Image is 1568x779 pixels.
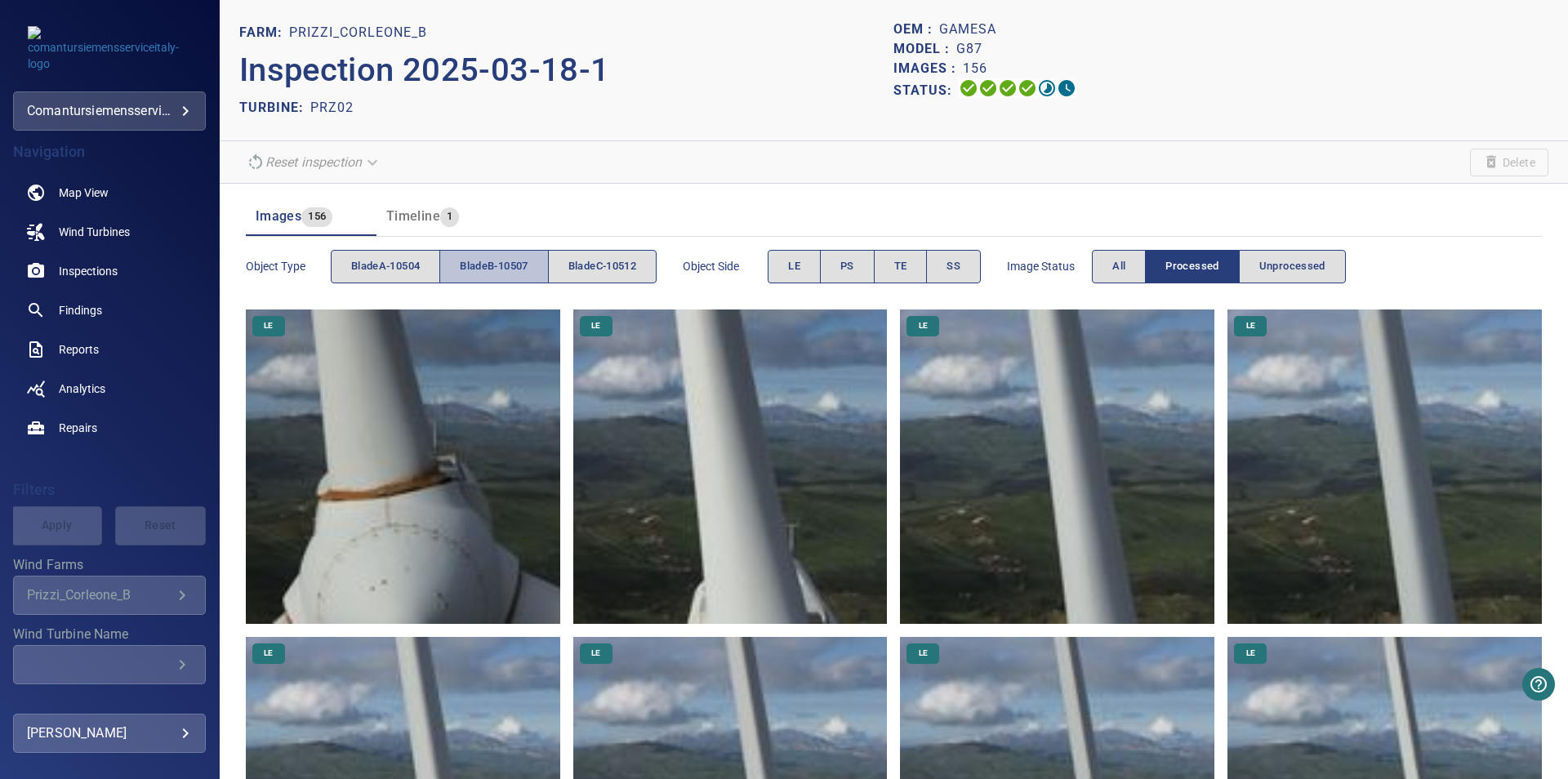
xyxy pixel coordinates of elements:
[1007,258,1092,274] span: Image Status
[909,320,938,332] span: LE
[254,320,283,332] span: LE
[963,59,987,78] p: 156
[13,252,206,291] a: inspections noActive
[909,648,938,659] span: LE
[246,258,331,274] span: Object type
[939,20,996,39] p: Gamesa
[1092,250,1346,283] div: imageStatus
[460,257,528,276] span: bladeB-10507
[893,39,956,59] p: Model :
[1165,257,1218,276] span: Processed
[13,144,206,160] h4: Navigation
[13,330,206,369] a: reports noActive
[386,208,440,224] span: Timeline
[59,381,105,397] span: Analytics
[978,78,998,98] svg: Data Formatted 100%
[27,587,172,603] div: Prizzi_Corleone_B
[239,148,388,176] div: Reset inspection
[13,559,206,572] label: Wind Farms
[13,628,206,641] label: Wind Turbine Name
[956,39,982,59] p: G87
[59,224,130,240] span: Wind Turbines
[1092,250,1146,283] button: All
[1236,320,1265,332] span: LE
[13,408,206,447] a: repairs noActive
[13,212,206,252] a: windturbines noActive
[256,208,301,224] span: Images
[59,263,118,279] span: Inspections
[239,23,289,42] p: FARM:
[947,257,960,276] span: SS
[289,23,427,42] p: Prizzi_Corleone_B
[1470,149,1548,176] span: Unable to delete the inspection due to your user permissions
[301,207,332,226] span: 156
[1259,257,1325,276] span: Unprocessed
[874,250,928,283] button: TE
[27,720,192,746] div: [PERSON_NAME]
[893,59,963,78] p: Images :
[59,302,102,318] span: Findings
[683,258,768,274] span: Object Side
[548,250,657,283] button: bladeC-10512
[1236,648,1265,659] span: LE
[998,78,1018,98] svg: Selecting 100%
[27,98,192,124] div: comantursiemensserviceitaly
[13,369,206,408] a: analytics noActive
[239,46,894,95] p: Inspection 2025-03-18-1
[310,98,354,118] p: PRZ02
[820,250,875,283] button: PS
[840,257,854,276] span: PS
[351,257,420,276] span: bladeA-10504
[1037,78,1057,98] svg: Matching 14%
[331,250,440,283] button: bladeA-10504
[581,320,610,332] span: LE
[959,78,978,98] svg: Uploading 100%
[59,341,99,358] span: Reports
[1057,78,1076,98] svg: Classification 0%
[13,291,206,330] a: findings noActive
[59,420,97,436] span: Repairs
[1112,257,1125,276] span: All
[239,98,310,118] p: TURBINE:
[265,154,362,170] em: Reset inspection
[568,257,636,276] span: bladeC-10512
[59,185,109,201] span: Map View
[768,250,821,283] button: LE
[13,645,206,684] div: Wind Turbine Name
[13,173,206,212] a: map noActive
[13,91,206,131] div: comantursiemensserviceitaly
[893,78,959,102] p: Status:
[768,250,981,283] div: objectSide
[28,26,191,72] img: comantursiemensserviceitaly-logo
[331,250,657,283] div: objectType
[13,482,206,498] h4: Filters
[440,207,459,226] span: 1
[439,250,548,283] button: bladeB-10507
[239,148,388,176] div: Unable to reset the inspection due to your user permissions
[1145,250,1239,283] button: Processed
[894,257,907,276] span: TE
[254,648,283,659] span: LE
[581,648,610,659] span: LE
[1239,250,1346,283] button: Unprocessed
[13,576,206,615] div: Wind Farms
[788,257,800,276] span: LE
[926,250,981,283] button: SS
[893,20,939,39] p: OEM :
[1018,78,1037,98] svg: ML Processing 100%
